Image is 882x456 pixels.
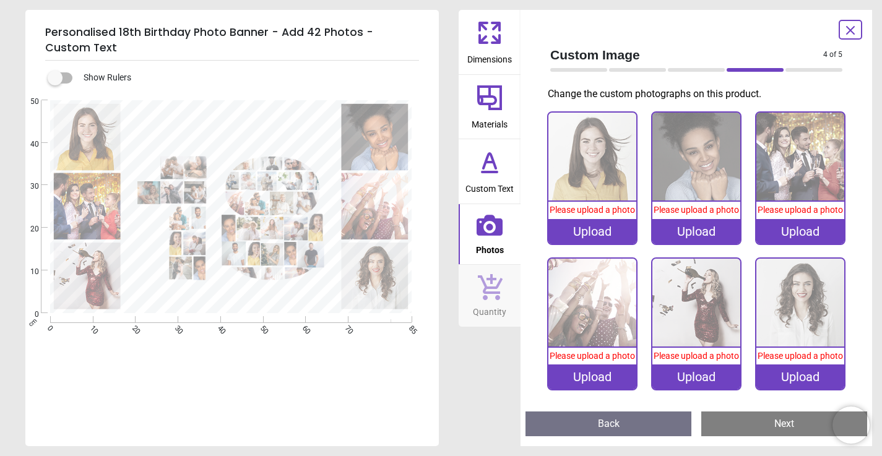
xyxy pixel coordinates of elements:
[459,10,521,74] button: Dimensions
[756,219,844,244] div: Upload
[548,219,636,244] div: Upload
[756,364,844,389] div: Upload
[701,411,867,436] button: Next
[652,364,740,389] div: Upload
[55,71,439,85] div: Show Rulers
[87,324,95,332] span: 10
[465,177,514,196] span: Custom Text
[129,324,137,332] span: 20
[459,204,521,265] button: Photos
[406,324,414,332] span: 85
[550,205,635,215] span: Please upload a photo
[550,351,635,361] span: Please upload a photo
[15,97,39,107] span: 50
[654,351,739,361] span: Please upload a photo
[550,46,823,64] span: Custom Image
[172,324,180,332] span: 30
[652,219,740,244] div: Upload
[257,324,266,332] span: 50
[342,324,350,332] span: 70
[27,317,38,328] span: cm
[459,139,521,204] button: Custom Text
[459,265,521,327] button: Quantity
[215,324,223,332] span: 40
[15,139,39,150] span: 40
[300,324,308,332] span: 60
[472,113,508,131] span: Materials
[467,48,512,66] span: Dimensions
[525,411,691,436] button: Back
[476,238,504,257] span: Photos
[459,75,521,139] button: Materials
[473,300,506,319] span: Quantity
[823,49,842,60] span: 4 of 5
[45,20,419,61] h5: Personalised 18th Birthday Photo Banner - Add 42 Photos - Custom Text
[758,351,843,361] span: Please upload a photo
[548,364,636,389] div: Upload
[654,205,739,215] span: Please upload a photo
[15,181,39,192] span: 30
[15,309,39,320] span: 0
[758,205,843,215] span: Please upload a photo
[548,87,852,101] p: Change the custom photographs on this product.
[832,407,870,444] iframe: Brevo live chat
[15,267,39,277] span: 10
[45,324,53,332] span: 0
[15,224,39,234] span: 20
